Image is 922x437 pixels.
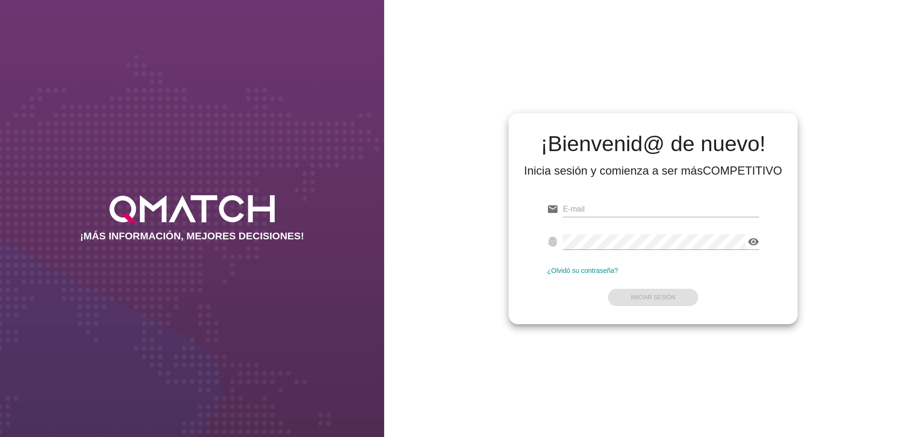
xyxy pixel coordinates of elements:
[524,132,782,155] h2: ¡Bienvenid@ de nuevo!
[547,267,618,274] a: ¿Olvidó su contraseña?
[80,230,304,242] h2: ¡MÁS INFORMACIÓN, MEJORES DECISIONES!
[563,201,759,217] input: E-mail
[547,236,558,248] i: fingerprint
[524,163,782,178] div: Inicia sesión y comienza a ser más
[703,164,782,177] strong: COMPETITIVO
[748,236,759,248] i: visibility
[547,203,558,215] i: email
